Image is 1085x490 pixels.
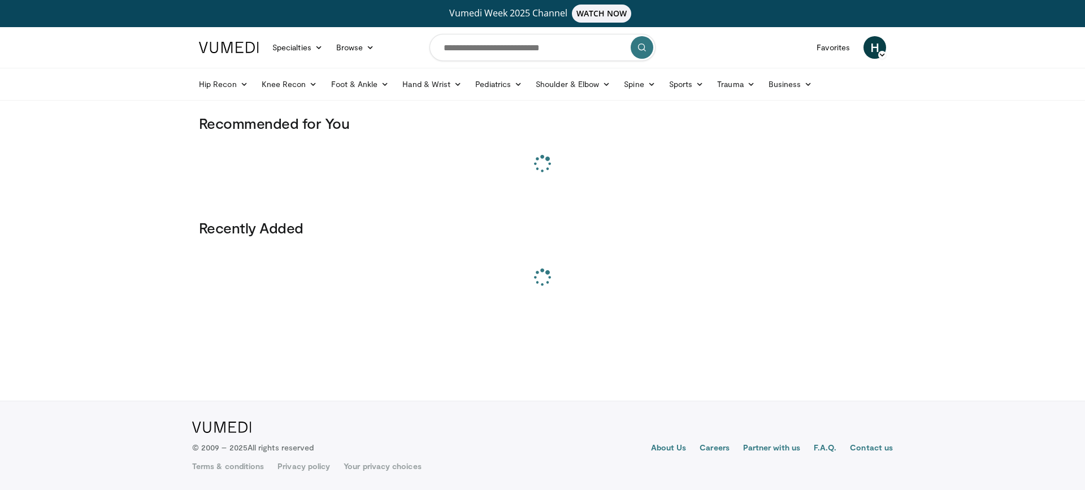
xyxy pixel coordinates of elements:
img: VuMedi Logo [199,42,259,53]
a: About Us [651,442,687,456]
img: VuMedi Logo [192,422,251,433]
a: Careers [700,442,730,456]
a: Vumedi Week 2025 ChannelWATCH NOW [201,5,884,23]
a: F.A.Q. [814,442,836,456]
a: Trauma [710,73,762,96]
span: WATCH NOW [572,5,632,23]
a: Pediatrics [468,73,529,96]
a: Business [762,73,819,96]
a: Privacy policy [277,461,330,472]
a: Specialties [266,36,329,59]
a: Foot & Ankle [324,73,396,96]
a: H [863,36,886,59]
a: Hand & Wrist [396,73,468,96]
a: Sports [662,73,711,96]
input: Search topics, interventions [429,34,656,61]
a: Contact us [850,442,893,456]
a: Favorites [810,36,857,59]
h3: Recommended for You [199,114,886,132]
h3: Recently Added [199,219,886,237]
p: © 2009 – 2025 [192,442,314,453]
a: Hip Recon [192,73,255,96]
a: Knee Recon [255,73,324,96]
a: Your privacy choices [344,461,421,472]
span: All rights reserved [248,443,314,452]
a: Spine [617,73,662,96]
a: Partner with us [743,442,800,456]
a: Terms & conditions [192,461,264,472]
a: Browse [329,36,381,59]
a: Shoulder & Elbow [529,73,617,96]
